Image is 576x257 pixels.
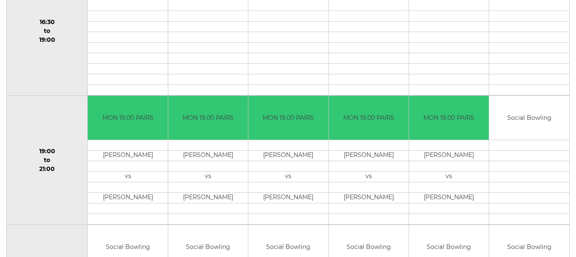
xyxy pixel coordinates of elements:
td: [PERSON_NAME] [88,151,167,161]
td: MON 19.00 PAIRS [248,96,328,140]
td: [PERSON_NAME] [248,151,328,161]
td: vs [88,172,167,182]
td: vs [248,172,328,182]
td: Social Bowling [489,96,569,140]
td: vs [409,172,489,182]
td: [PERSON_NAME] [329,151,409,161]
td: MON 19.00 PAIRS [409,96,489,140]
td: [PERSON_NAME] [329,193,409,203]
td: [PERSON_NAME] [248,193,328,203]
td: MON 19.00 PAIRS [168,96,248,140]
td: [PERSON_NAME] [168,151,248,161]
td: [PERSON_NAME] [88,193,167,203]
td: vs [168,172,248,182]
td: [PERSON_NAME] [168,193,248,203]
td: vs [329,172,409,182]
td: MON 19.00 PAIRS [329,96,409,140]
td: 19:00 to 21:00 [7,95,88,225]
td: MON 19.00 PAIRS [88,96,167,140]
td: [PERSON_NAME] [409,193,489,203]
td: [PERSON_NAME] [409,151,489,161]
